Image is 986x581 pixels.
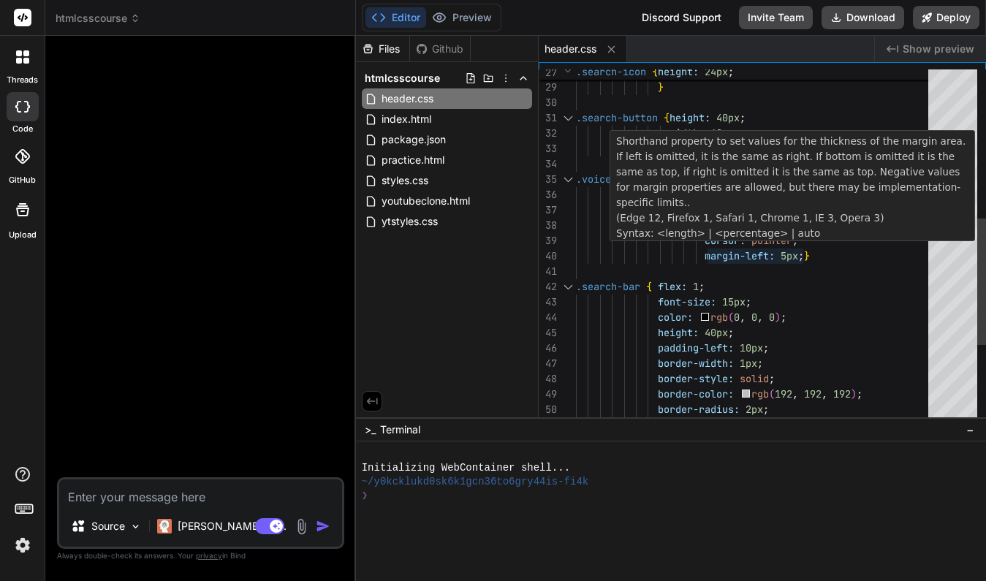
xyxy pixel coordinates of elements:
span: font-size: [658,295,716,308]
label: GitHub [9,174,36,186]
span: } [804,249,810,262]
span: 1 [693,280,699,293]
span: ; [857,387,862,400]
span: Terminal [380,422,420,437]
span: ( [728,311,734,324]
span: flex: [658,280,687,293]
p: (Edge 12, Firefox 1, Safari 1, Chrome 1, IE 3, Opera 3) [616,210,968,226]
img: Claude 4 Sonnet [157,519,172,533]
span: htmlcsscourse [365,71,440,86]
p: Shorthand property to set values for the thickness of the margin area. If left is omitted, it is ... [616,134,968,210]
span: htmlcsscourse [56,11,140,26]
span: { [646,280,652,293]
span: 24px [705,65,728,78]
span: privacy [196,551,222,560]
span: height: [658,326,699,339]
span: ; [757,357,763,370]
button: Editor [365,7,426,28]
span: ; [763,403,769,416]
span: border-radius: [658,403,740,416]
span: { [652,65,658,78]
span: ; [728,326,734,339]
span: index.html [380,110,433,128]
span: ; [728,65,734,78]
span: ytstyles.css [380,213,439,230]
span: 40px [705,326,728,339]
span: border-color: [658,387,734,400]
span: color: [658,311,693,324]
div: 49 [539,387,557,402]
div: Discord Support [633,6,730,29]
span: solid [740,372,769,385]
span: { [664,111,670,124]
span: margin-left: [705,249,775,262]
span: border-width: [658,357,734,370]
span: height: [658,65,699,78]
div: 41 [539,264,557,279]
span: 1px [740,357,757,370]
img: icon [316,519,330,533]
span: 0 [734,311,740,324]
div: Files [356,42,409,56]
span: ; [798,249,804,262]
span: , [740,311,746,324]
div: Click to collapse the range. [558,110,577,126]
span: .voice-search-button [576,172,693,186]
div: 35 [539,172,557,187]
span: header.css [380,90,435,107]
span: } [658,80,664,94]
span: ( [769,387,775,400]
span: ❯ [362,489,368,503]
div: 33 [539,141,557,156]
div: 34 [539,156,557,172]
button: − [963,418,977,441]
span: .search-icon [576,65,646,78]
span: ; [781,311,786,324]
span: ; [740,111,746,124]
span: ) [851,387,857,400]
div: 43 [539,295,557,310]
span: .search-button [576,111,658,124]
div: 44 [539,310,557,325]
span: .search-bar [576,280,640,293]
span: 60px [710,126,734,140]
span: 2px [746,403,763,416]
span: youtubeclone.html [380,192,471,210]
img: attachment [293,518,310,535]
span: ; [763,341,769,354]
p: Syntax: <length> | <percentage> | auto [616,226,968,241]
span: 15px [722,295,746,308]
span: ~/y0kcklukd0sk6k1gcn36to6gry44is-fi4k [362,475,589,489]
div: 40 [539,248,557,264]
span: header.css [545,42,596,56]
span: border-style: [658,372,734,385]
button: Preview [426,7,498,28]
span: padding-left: [658,341,734,354]
span: , [757,311,763,324]
span: , [792,387,798,400]
span: 5px [781,249,798,262]
label: Upload [9,229,37,241]
div: 38 [539,218,557,233]
p: Always double-check its answers. Your in Bind [57,549,344,563]
span: practice.html [380,151,446,169]
span: Show preview [903,42,974,56]
div: 29 [539,80,557,95]
div: 36 [539,187,557,202]
span: , [822,387,827,400]
div: 46 [539,341,557,356]
div: 32 [539,126,557,141]
span: 0 [769,311,775,324]
span: styles.css [380,172,430,189]
p: [PERSON_NAME] 4 S.. [178,519,287,533]
button: Deploy [913,6,979,29]
span: >_ [365,422,376,437]
span: 192 [833,387,851,400]
span: 0 [751,311,757,324]
span: 10px [740,341,763,354]
span: rgb [710,311,728,324]
span: 192 [775,387,792,400]
span: rgb [751,387,769,400]
span: − [966,422,974,437]
span: height: [670,111,710,124]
